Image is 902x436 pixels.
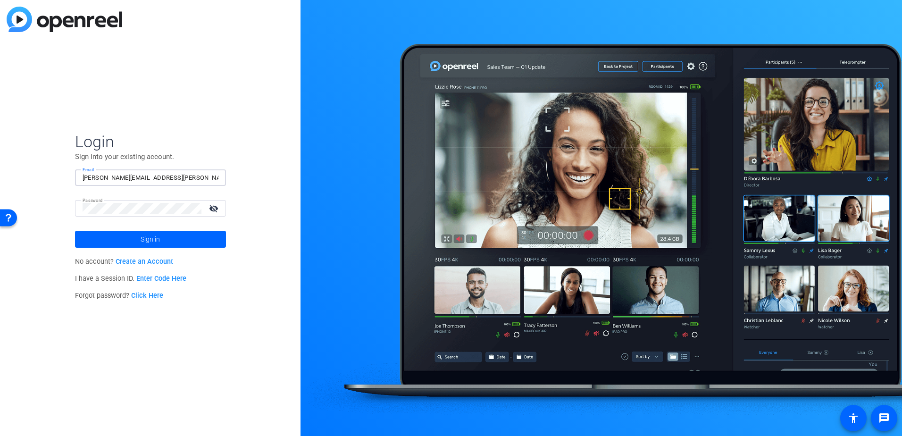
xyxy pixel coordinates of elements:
a: Click Here [131,292,163,300]
mat-label: Email [83,167,94,172]
mat-icon: visibility_off [203,201,226,215]
mat-icon: message [878,412,890,424]
mat-icon: accessibility [848,412,859,424]
p: Sign into your existing account. [75,151,226,162]
span: Login [75,132,226,151]
span: Sign in [141,227,160,251]
img: blue-gradient.svg [7,7,122,32]
a: Enter Code Here [136,275,186,283]
span: Forgot password? [75,292,164,300]
a: Create an Account [116,258,173,266]
button: Sign in [75,231,226,248]
span: No account? [75,258,174,266]
span: I have a Session ID. [75,275,187,283]
mat-label: Password [83,198,103,203]
input: Enter Email Address [83,172,218,184]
